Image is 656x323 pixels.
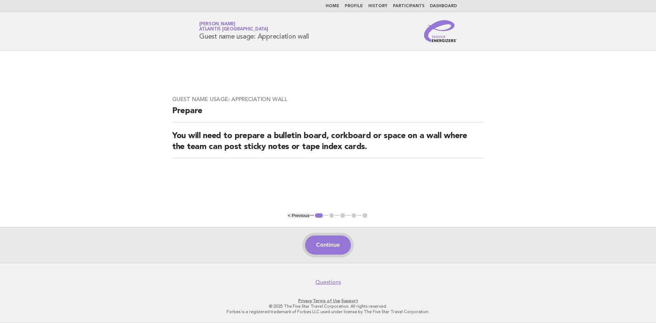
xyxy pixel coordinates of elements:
[172,131,484,158] h2: You will need to prepare a bulletin board, corkboard or space on a wall where the team can post s...
[305,235,351,255] button: Continue
[199,22,268,31] a: [PERSON_NAME]Atlantis [GEOGRAPHIC_DATA]
[430,4,457,8] a: Dashboard
[119,309,537,314] p: Forbes is a registered trademark of Forbes LLC used under license by The Five Star Travel Corpora...
[172,106,484,122] h2: Prepare
[172,96,484,103] h3: Guest name usage: Appreciation wall
[119,298,537,304] p: · ·
[288,213,309,218] button: < Previous
[393,4,424,8] a: Participants
[341,298,358,303] a: Support
[345,4,363,8] a: Profile
[314,212,324,219] button: 1
[199,27,268,32] span: Atlantis [GEOGRAPHIC_DATA]
[424,20,457,42] img: Service Energizers
[119,304,537,309] p: © 2025 The Five Star Travel Corporation. All rights reserved.
[313,298,340,303] a: Terms of Use
[199,22,309,40] h1: Guest name usage: Appreciation wall
[298,298,312,303] a: Privacy
[315,279,341,286] a: Questions
[326,4,339,8] a: Home
[368,4,387,8] a: History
